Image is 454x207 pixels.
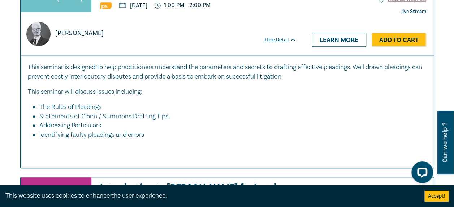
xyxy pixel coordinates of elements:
[400,8,426,15] strong: Live Stream
[424,191,449,202] button: Accept cookies
[39,102,419,112] li: The Rules of Pleadings
[382,183,426,199] h3: $ 450.00
[119,3,147,8] p: [DATE]
[39,112,419,121] li: Statements of Claim / Summons Drafting Tips
[28,87,427,97] p: This seminar will discuss issues including:
[5,191,414,200] div: This website uses cookies to enhance the user experience.
[155,2,211,9] p: 1:00 PM - 2:00 PM
[372,33,426,47] a: Add to Cart
[312,33,366,46] a: Learn more
[100,2,112,9] img: Professional Skills
[100,183,297,203] a: Introduction to [PERSON_NAME] for Legal Support Staff ([DATE]) CPD Points0
[39,121,419,130] li: Addressing Particulars
[406,159,436,189] iframe: LiveChat chat widget
[39,130,427,140] li: Identifying faulty pleadings and errors
[265,36,304,43] div: Hide Detail
[441,115,448,170] span: Can we help ?
[55,29,104,38] p: [PERSON_NAME]
[28,63,427,81] p: This seminar is designed to help practitioners understand the parameters and secrets to drafting ...
[100,183,297,203] h3: Introduction to [PERSON_NAME] for Legal Support Staff ([DATE])
[26,22,51,46] img: https://s3.ap-southeast-2.amazonaws.com/leo-cussen-store-production-content/Contacts/Warren%20Smi...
